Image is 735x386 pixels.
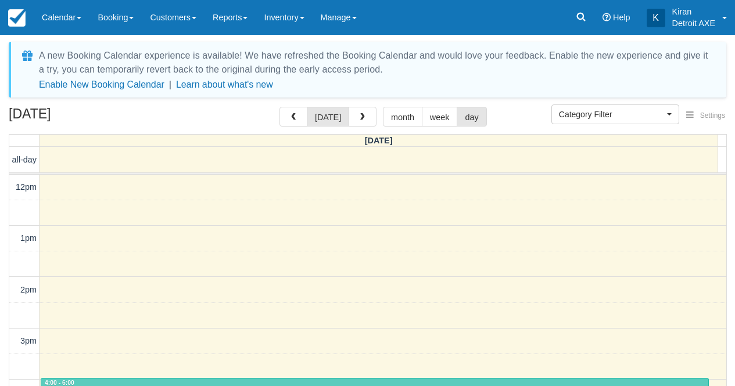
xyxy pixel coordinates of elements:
button: month [383,107,422,127]
span: 12pm [16,182,37,192]
button: Category Filter [551,104,679,124]
span: all-day [12,155,37,164]
button: day [457,107,486,127]
span: Help [613,13,630,22]
span: 4:00 - 6:00 [45,380,74,386]
img: checkfront-main-nav-mini-logo.png [8,9,26,27]
button: [DATE] [307,107,349,127]
div: A new Booking Calendar experience is available! We have refreshed the Booking Calendar and would ... [39,49,712,77]
button: Enable New Booking Calendar [39,79,164,91]
span: | [169,80,171,89]
span: [DATE] [365,136,393,145]
button: week [422,107,458,127]
p: Detroit AXE [672,17,715,29]
span: 2pm [20,285,37,294]
button: Settings [679,107,732,124]
span: Settings [700,111,725,120]
span: Category Filter [559,109,664,120]
p: Kiran [672,6,715,17]
a: Learn about what's new [176,80,273,89]
i: Help [603,13,611,21]
div: K [647,9,665,27]
h2: [DATE] [9,107,156,128]
span: 1pm [20,233,37,243]
span: 3pm [20,336,37,345]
